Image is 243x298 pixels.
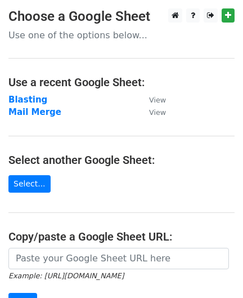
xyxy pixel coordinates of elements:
small: View [149,96,166,104]
a: Select... [8,175,51,193]
input: Paste your Google Sheet URL here [8,248,229,269]
a: View [138,107,166,117]
small: View [149,108,166,117]
h4: Copy/paste a Google Sheet URL: [8,230,235,243]
h4: Select another Google Sheet: [8,153,235,167]
p: Use one of the options below... [8,29,235,41]
a: Blasting [8,95,47,105]
h4: Use a recent Google Sheet: [8,75,235,89]
small: Example: [URL][DOMAIN_NAME] [8,272,124,280]
a: Mail Merge [8,107,61,117]
a: View [138,95,166,105]
h3: Choose a Google Sheet [8,8,235,25]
